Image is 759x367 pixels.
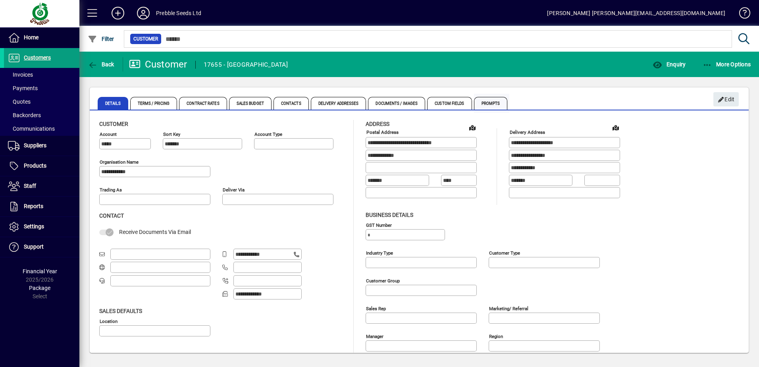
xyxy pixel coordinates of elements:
[24,142,46,149] span: Suppliers
[718,93,735,106] span: Edit
[129,58,187,71] div: Customer
[8,85,38,91] span: Payments
[163,131,180,137] mat-label: Sort key
[100,187,122,193] mat-label: Trading as
[24,243,44,250] span: Support
[229,97,272,110] span: Sales Budget
[489,305,528,311] mat-label: Marketing/ Referral
[8,99,31,105] span: Quotes
[88,36,114,42] span: Filter
[311,97,366,110] span: Delivery Addresses
[179,97,227,110] span: Contract Rates
[131,6,156,20] button: Profile
[609,121,622,134] a: View on map
[100,131,117,137] mat-label: Account
[366,121,389,127] span: Address
[4,68,79,81] a: Invoices
[8,112,41,118] span: Backorders
[701,57,753,71] button: More Options
[8,126,55,132] span: Communications
[24,203,43,209] span: Reports
[4,176,79,196] a: Staff
[86,32,116,46] button: Filter
[366,278,400,283] mat-label: Customer group
[254,131,282,137] mat-label: Account Type
[474,97,508,110] span: Prompts
[23,268,57,274] span: Financial Year
[4,108,79,122] a: Backorders
[24,183,36,189] span: Staff
[79,57,123,71] app-page-header-button: Back
[24,223,44,230] span: Settings
[489,250,520,255] mat-label: Customer type
[733,2,749,27] a: Knowledge Base
[133,35,158,43] span: Customer
[24,54,51,61] span: Customers
[223,187,245,193] mat-label: Deliver via
[4,217,79,237] a: Settings
[99,212,124,219] span: Contact
[4,197,79,216] a: Reports
[4,122,79,135] a: Communications
[427,97,472,110] span: Custom Fields
[653,61,686,68] span: Enquiry
[8,71,33,78] span: Invoices
[4,81,79,95] a: Payments
[366,305,386,311] mat-label: Sales rep
[88,61,114,68] span: Back
[24,34,39,41] span: Home
[651,57,688,71] button: Enquiry
[204,58,288,71] div: 17655 - [GEOGRAPHIC_DATA]
[4,28,79,48] a: Home
[119,229,191,235] span: Receive Documents Via Email
[4,237,79,257] a: Support
[4,156,79,176] a: Products
[274,97,309,110] span: Contacts
[368,97,425,110] span: Documents / Images
[366,333,383,339] mat-label: Manager
[4,95,79,108] a: Quotes
[713,92,739,106] button: Edit
[99,121,128,127] span: Customer
[130,97,177,110] span: Terms / Pricing
[366,250,393,255] mat-label: Industry type
[547,7,725,19] div: [PERSON_NAME] [PERSON_NAME][EMAIL_ADDRESS][DOMAIN_NAME]
[489,333,503,339] mat-label: Region
[100,159,139,165] mat-label: Organisation name
[24,162,46,169] span: Products
[156,7,201,19] div: Prebble Seeds Ltd
[98,97,128,110] span: Details
[466,121,479,134] a: View on map
[105,6,131,20] button: Add
[99,308,142,314] span: Sales defaults
[366,222,392,228] mat-label: GST Number
[366,212,413,218] span: Business details
[100,318,118,324] mat-label: Location
[703,61,751,68] span: More Options
[4,136,79,156] a: Suppliers
[86,57,116,71] button: Back
[29,285,50,291] span: Package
